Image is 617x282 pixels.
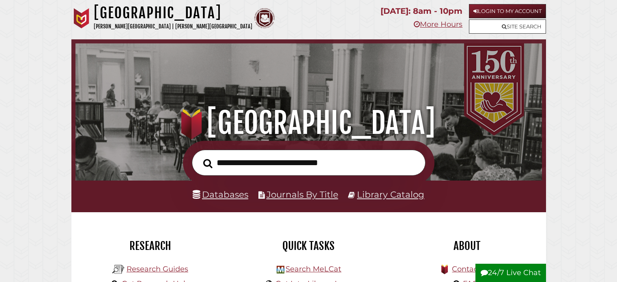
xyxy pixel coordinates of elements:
h1: [GEOGRAPHIC_DATA] [84,105,532,141]
h2: Quick Tasks [236,239,382,253]
a: More Hours [414,20,462,29]
a: Search MeLCat [286,265,341,273]
p: [DATE]: 8am - 10pm [381,4,462,18]
a: Research Guides [127,265,188,273]
img: Calvin Theological Seminary [254,8,275,28]
i: Search [203,158,213,168]
img: Calvin University [71,8,92,28]
img: Hekman Library Logo [277,266,284,273]
p: [PERSON_NAME][GEOGRAPHIC_DATA] | [PERSON_NAME][GEOGRAPHIC_DATA] [94,22,252,31]
a: Site Search [469,19,546,34]
a: Databases [193,189,248,200]
a: Journals By Title [267,189,338,200]
img: Hekman Library Logo [112,263,125,276]
button: Search [199,156,217,170]
h2: About [394,239,540,253]
a: Login to My Account [469,4,546,18]
a: Library Catalog [357,189,424,200]
h1: [GEOGRAPHIC_DATA] [94,4,252,22]
h2: Research [77,239,224,253]
a: Contact Us [452,265,492,273]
